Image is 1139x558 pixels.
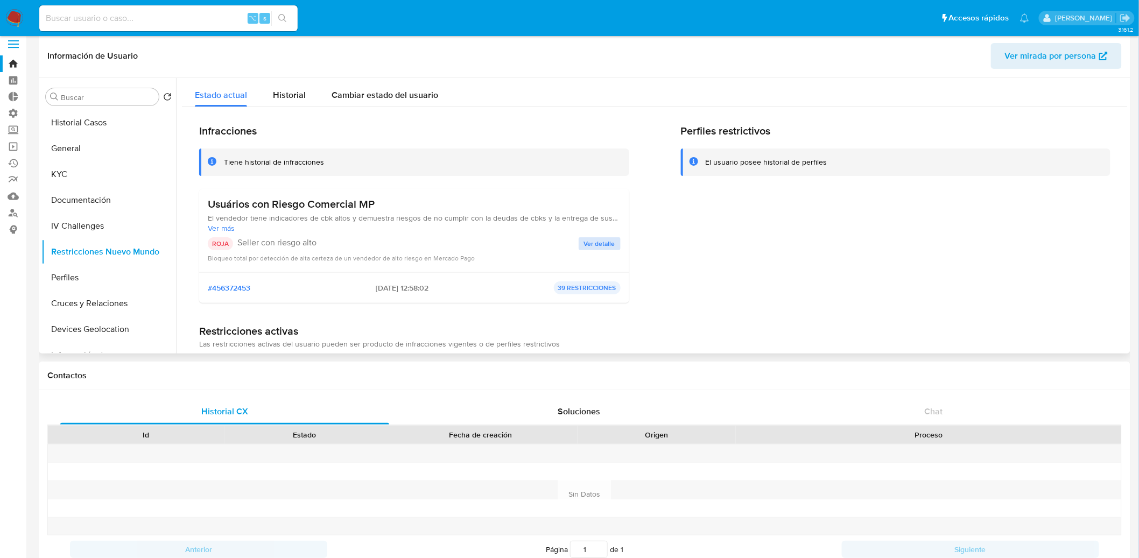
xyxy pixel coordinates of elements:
span: Historial CX [201,405,248,418]
button: KYC [41,161,176,187]
button: Información de accesos [41,342,176,368]
div: Estado [233,429,376,440]
span: 1 [621,544,623,555]
button: Perfiles [41,265,176,291]
button: Documentación [41,187,176,213]
button: Anterior [70,541,327,558]
input: Buscar [61,93,154,102]
div: Fecha de creación [391,429,570,440]
button: search-icon [271,11,293,26]
button: Siguiente [842,541,1099,558]
span: Página de [546,541,623,558]
button: Devices Geolocation [41,316,176,342]
div: Origen [585,429,728,440]
span: ⌥ [249,13,257,23]
a: Salir [1120,12,1131,24]
h1: Contactos [47,370,1122,381]
div: Proceso [743,429,1114,440]
button: Buscar [50,93,59,101]
a: Notificaciones [1020,13,1029,23]
button: Volver al orden por defecto [163,93,172,104]
span: Ver mirada por persona [1005,43,1096,69]
div: Id [74,429,217,440]
p: mariana.bardanca@mercadolibre.com [1055,13,1116,23]
button: Historial Casos [41,110,176,136]
button: IV Challenges [41,213,176,239]
span: s [263,13,266,23]
input: Buscar usuario o caso... [39,11,298,25]
span: Soluciones [558,405,601,418]
button: Ver mirada por persona [991,43,1122,69]
h1: Información de Usuario [47,51,138,61]
span: Chat [925,405,943,418]
button: General [41,136,176,161]
span: Accesos rápidos [949,12,1009,24]
button: Cruces y Relaciones [41,291,176,316]
button: Restricciones Nuevo Mundo [41,239,176,265]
